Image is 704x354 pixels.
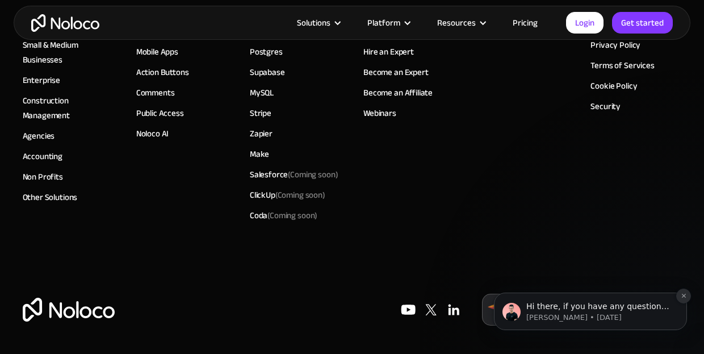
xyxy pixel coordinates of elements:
[288,166,338,182] span: (Coming soon)
[612,12,673,34] a: Get started
[590,58,654,73] a: Terms of Services
[590,99,621,114] a: Security
[423,15,498,30] div: Resources
[250,188,325,202] div: ClickUp
[363,44,414,59] a: Hire an Expert
[49,80,196,91] p: Hi there, if you have any questions about our pricing, just let us know! [GEOGRAPHIC_DATA]
[136,106,184,120] a: Public Access
[250,208,317,223] div: Coda
[23,73,61,88] a: Enterprise
[267,207,317,223] span: (Coming soon)
[477,222,704,348] iframe: Intercom notifications message
[363,65,429,80] a: Become an Expert
[566,12,604,34] a: Login
[23,190,78,205] a: Other Solutions
[31,14,99,32] a: home
[23,93,114,123] a: Construction Management
[283,15,353,30] div: Solutions
[363,85,433,100] a: Become an Affiliate
[23,128,55,143] a: Agencies
[23,149,63,164] a: Accounting
[250,126,273,141] a: Zapier
[49,91,196,101] p: Message from Darragh, sent 1d ago
[275,187,325,203] span: (Coming soon)
[136,65,189,80] a: Action Buttons
[17,71,210,109] div: message notification from Darragh, 1d ago. Hi there, if you have any questions about our pricing,...
[353,15,423,30] div: Platform
[437,15,476,30] div: Resources
[250,147,269,161] a: Make
[250,44,283,59] a: Postgres
[250,167,338,182] div: Salesforce
[297,15,330,30] div: Solutions
[363,106,396,120] a: Webinars
[136,126,169,141] a: Noloco AI
[23,169,63,184] a: Non Profits
[23,38,114,67] a: Small & Medium Businesses
[590,78,637,93] a: Cookie Policy
[367,15,400,30] div: Platform
[26,81,44,99] img: Profile image for Darragh
[136,85,175,100] a: Comments
[136,44,178,59] a: Mobile Apps
[250,106,271,120] a: Stripe
[250,65,285,80] a: Supabase
[498,15,552,30] a: Pricing
[199,67,214,82] button: Dismiss notification
[250,85,274,100] a: MySQL
[590,38,640,52] a: Privacy Policy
